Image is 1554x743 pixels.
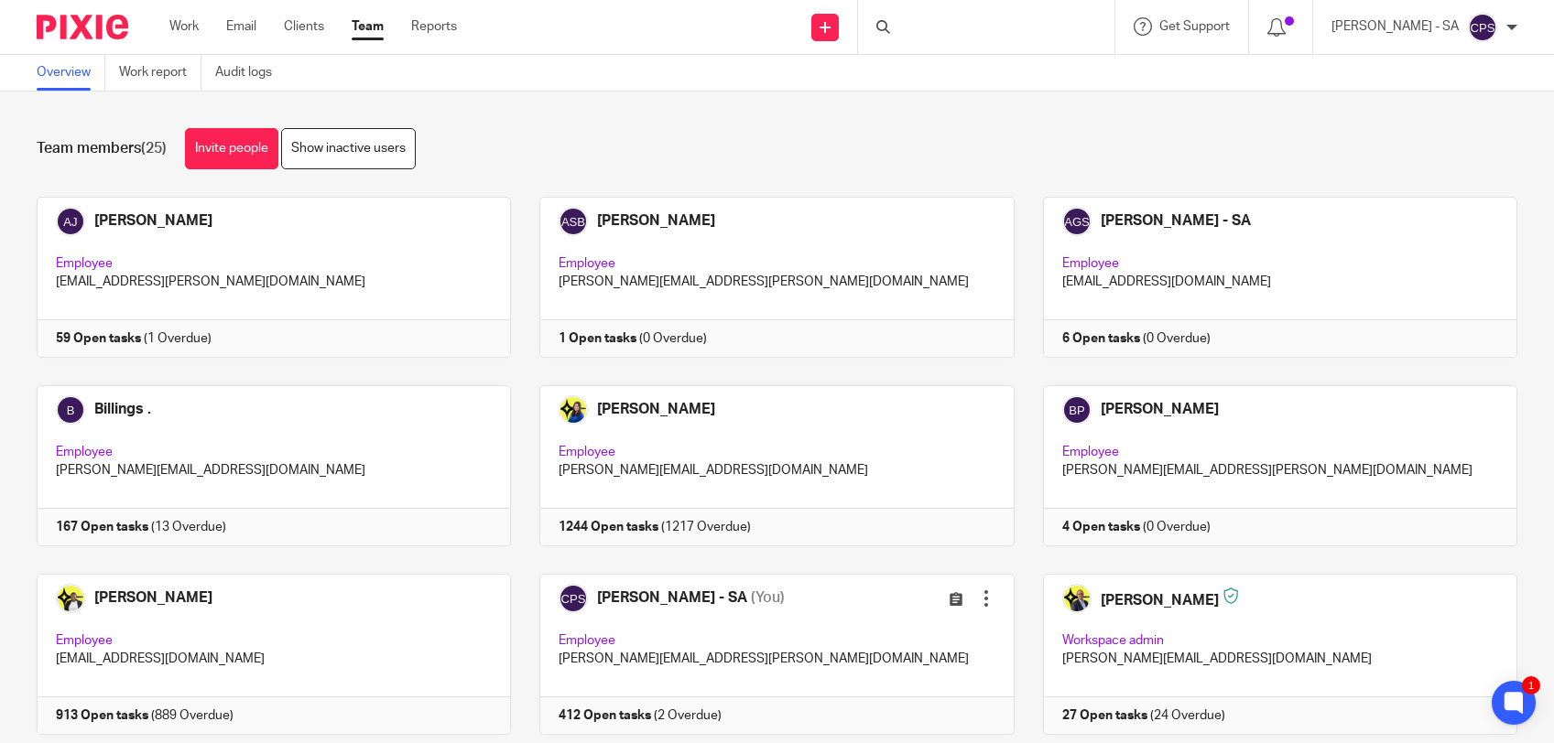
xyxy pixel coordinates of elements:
[352,17,384,36] a: Team
[284,17,324,36] a: Clients
[37,55,105,91] a: Overview
[215,55,286,91] a: Audit logs
[119,55,201,91] a: Work report
[1331,17,1459,36] p: [PERSON_NAME] - SA
[1468,13,1497,42] img: svg%3E
[226,17,256,36] a: Email
[141,141,167,156] span: (25)
[411,17,457,36] a: Reports
[1522,676,1540,695] div: 1
[281,128,416,169] a: Show inactive users
[1159,20,1230,33] span: Get Support
[37,15,128,39] img: Pixie
[185,128,278,169] a: Invite people
[37,139,167,158] h1: Team members
[169,17,199,36] a: Work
